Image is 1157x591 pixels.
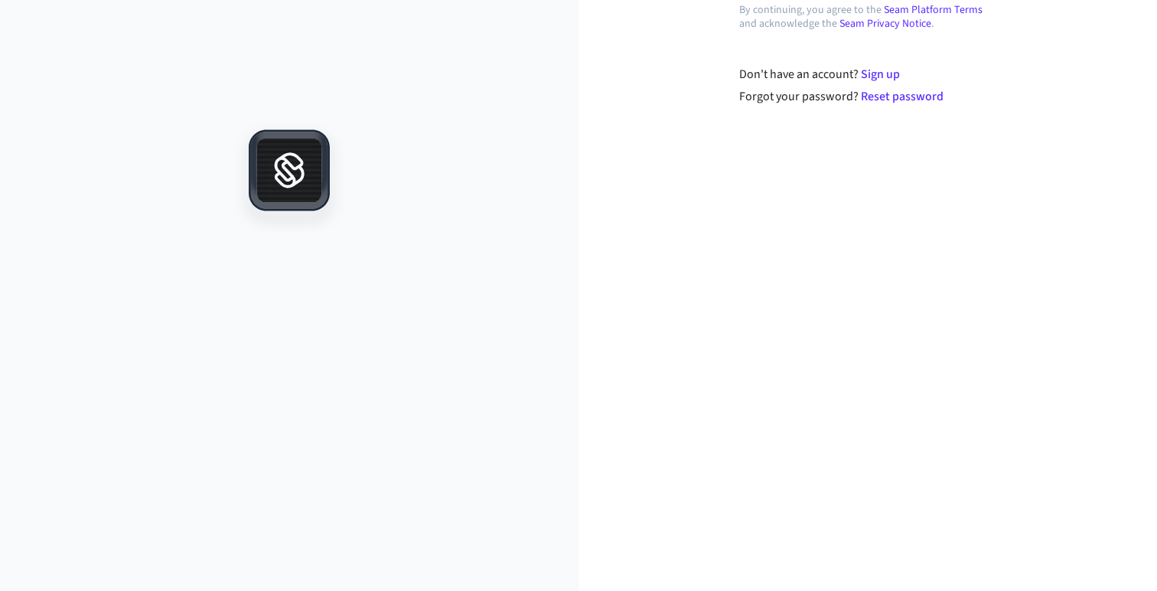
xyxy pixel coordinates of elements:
[739,87,997,106] div: Forgot your password?
[839,16,931,31] a: Seam Privacy Notice
[861,88,944,105] a: Reset password
[739,65,997,83] div: Don't have an account?
[739,3,996,31] p: By continuing, you agree to the and acknowledge the .
[884,2,983,18] a: Seam Platform Terms
[861,66,900,83] a: Sign up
